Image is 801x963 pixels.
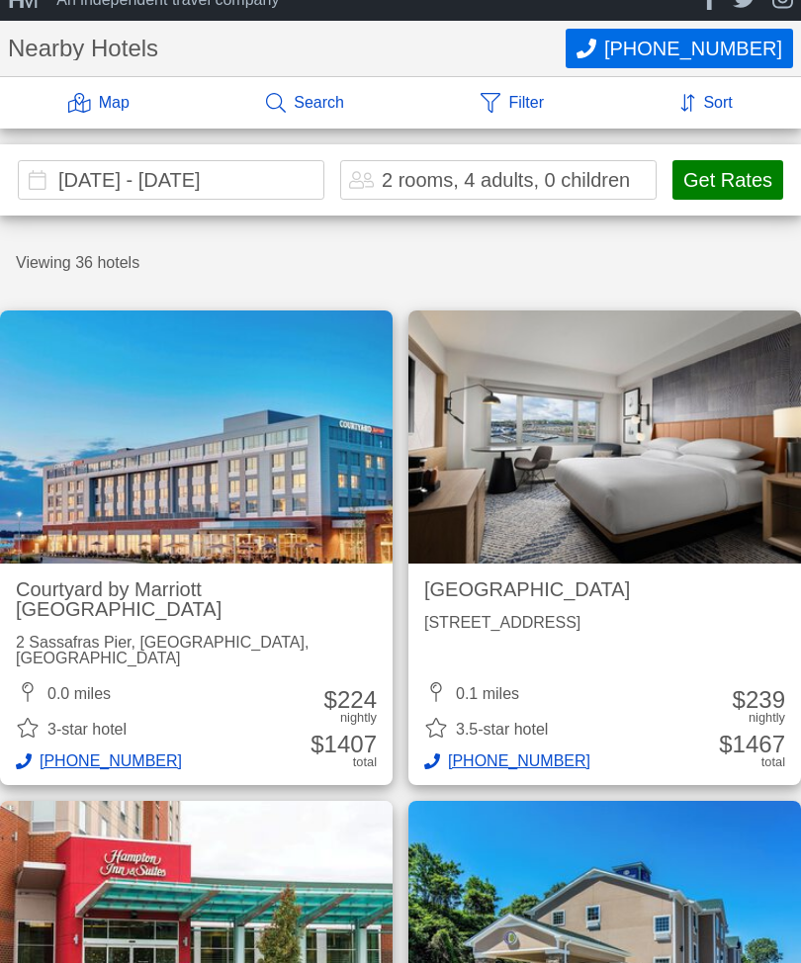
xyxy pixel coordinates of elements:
a: Map [52,77,145,129]
span: $ [311,731,323,757]
div: total [761,756,785,769]
div: nightly [749,712,785,725]
h2: [GEOGRAPHIC_DATA] [424,579,785,599]
h2: Courtyard by Marriott [GEOGRAPHIC_DATA] [16,579,377,619]
div: nightly [340,712,377,725]
div: Sort [703,95,732,111]
span: [PHONE_NUMBER] [448,753,590,769]
div: 0.0 miles [16,682,182,702]
a: Search [250,77,360,129]
div: 0.1 miles [424,682,590,702]
div: 1467 [719,733,785,756]
a: Filter [465,77,560,129]
span: [PHONE_NUMBER] [40,753,182,769]
button: Get Rates [672,160,783,200]
span: $ [733,686,746,713]
div: Filter [508,95,544,111]
img: Sheraton Erie Bayfront Hotel [408,310,801,564]
span: [PHONE_NUMBER] [604,38,782,60]
div: 3.5-star hotel [424,718,590,738]
div: 3-star hotel [16,718,182,738]
div: 239 [733,688,785,712]
div: Viewing 36 hotels [16,255,139,271]
div: 224 [324,688,377,712]
div: 1407 [311,733,377,756]
div: Search [294,95,344,111]
input: Choose Dates [18,160,324,200]
button: Call [566,29,793,68]
div: total [353,756,377,769]
div: [STREET_ADDRESS] [424,615,785,631]
span: $ [324,686,337,713]
span: $ [719,731,732,757]
h1: Nearby Hotels [8,37,566,60]
div: Map [99,95,130,111]
div: 2 Sassafras Pier, [GEOGRAPHIC_DATA], [GEOGRAPHIC_DATA] [16,635,377,666]
a: Sort [665,77,748,129]
div: 2 rooms, 4 adults, 0 children [382,170,630,190]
